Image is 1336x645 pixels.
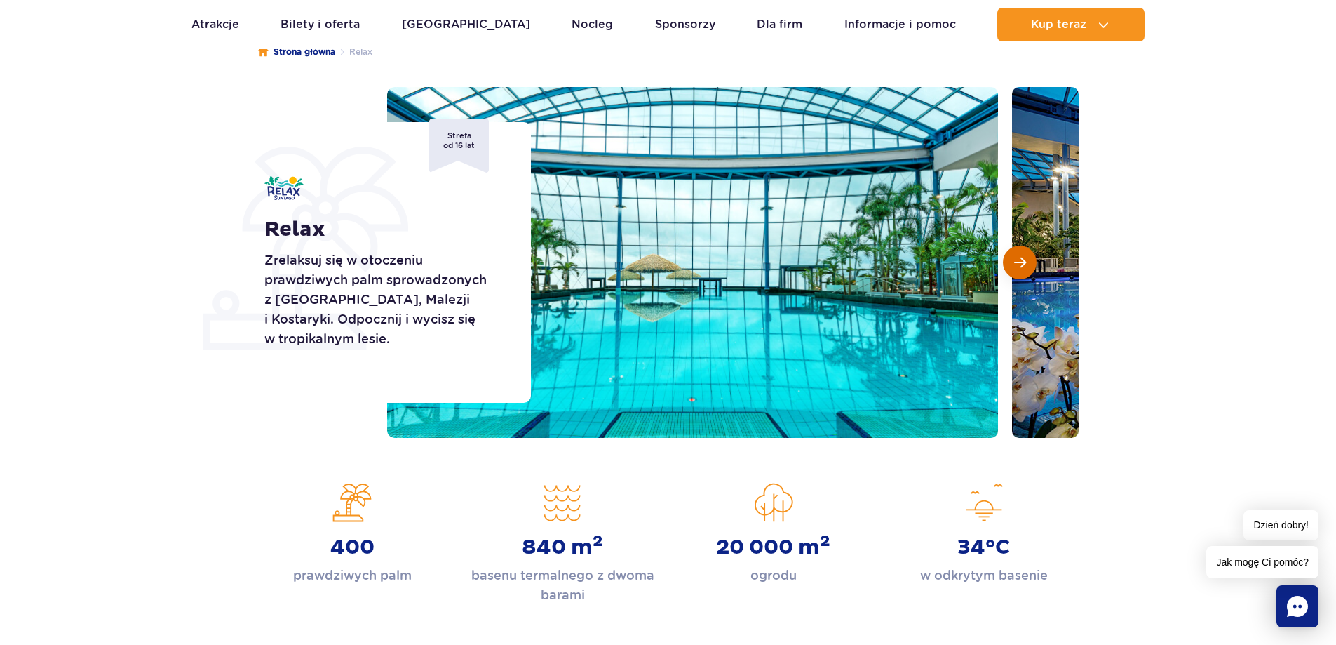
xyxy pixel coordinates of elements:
[844,8,956,41] a: Informacje i pomoc
[920,566,1048,585] p: w odkrytym basenie
[522,535,603,560] strong: 840 m
[750,566,797,585] p: ogrodu
[258,45,335,59] a: Strona główna
[264,176,304,200] img: Relax
[1031,18,1086,31] span: Kup teraz
[757,8,802,41] a: Dla firm
[997,8,1145,41] button: Kup teraz
[335,45,372,59] li: Relax
[264,251,499,349] p: Zrelaksuj się w otoczeniu prawdziwych palm sprowadzonych z [GEOGRAPHIC_DATA], Malezji i Kostaryki...
[820,531,830,551] sup: 2
[655,8,715,41] a: Sponsorzy
[716,535,830,560] strong: 20 000 m
[293,566,412,585] p: prawdziwych palm
[593,531,603,551] sup: 2
[1243,510,1318,540] span: Dzień dobry!
[402,8,530,41] a: [GEOGRAPHIC_DATA]
[1003,246,1037,279] button: Następny slajd
[1206,546,1318,578] span: Jak mogę Ci pomóc?
[191,8,239,41] a: Atrakcje
[468,566,657,605] p: basenu termalnego z dwoma barami
[330,535,375,560] strong: 400
[957,535,1010,560] strong: 34°C
[1276,585,1318,627] div: Chat
[429,119,489,173] span: Strefa od 16 lat
[281,8,360,41] a: Bilety i oferta
[572,8,613,41] a: Nocleg
[264,217,499,242] h1: Relax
